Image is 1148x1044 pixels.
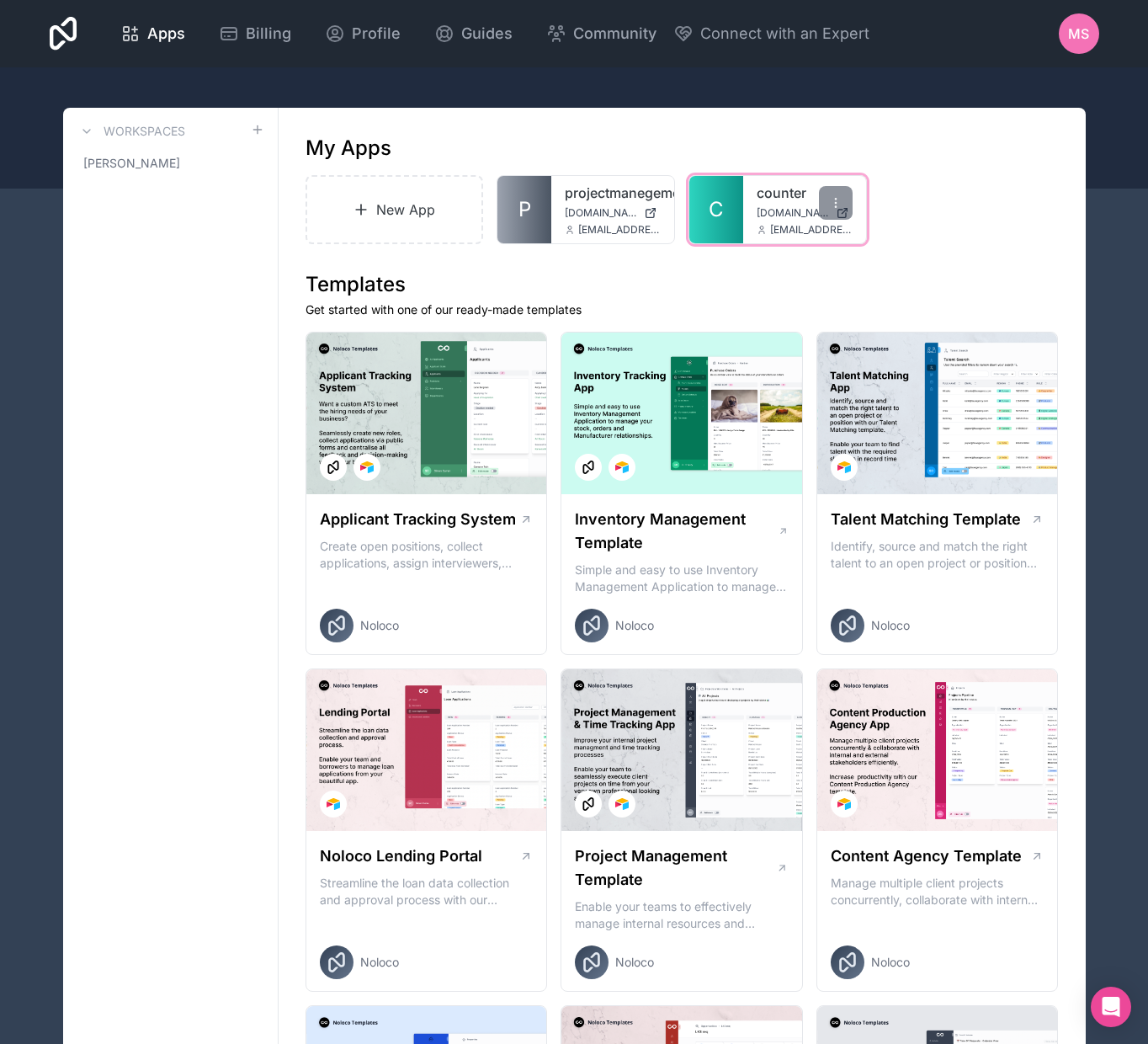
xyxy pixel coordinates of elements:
[246,22,291,45] span: Billing
[573,22,656,45] span: Community
[320,844,482,868] h1: Noloco Lending Portal
[578,223,661,237] span: [EMAIL_ADDRESS][DOMAIN_NAME]
[306,301,1059,318] p: Get started with one of our ready-made templates
[461,22,513,45] span: Guides
[306,175,484,244] a: New App
[575,508,777,555] h1: Inventory Management Template
[871,954,910,971] span: Noloco
[320,508,516,531] h1: Applicant Tracking System
[831,538,1044,572] p: Identify, source and match the right talent to an open project or position with our Talent Matchi...
[831,508,1021,531] h1: Talent Matching Template
[320,875,534,908] p: Streamline the loan data collection and approval process with our Lending Portal template.
[565,206,637,220] span: [DOMAIN_NAME]
[831,844,1022,868] h1: Content Agency Template
[565,206,661,220] a: [DOMAIN_NAME]
[770,223,853,237] span: [EMAIL_ADDRESS][DOMAIN_NAME]
[497,176,551,243] a: P
[575,898,789,932] p: Enable your teams to effectively manage internal resources and execute client projects on time.
[575,562,789,595] p: Simple and easy to use Inventory Management Application to manage your stock, orders and Manufact...
[360,617,399,634] span: Noloco
[205,15,305,52] a: Billing
[1091,987,1131,1027] div: Open Intercom Messenger
[615,954,654,971] span: Noloco
[615,617,654,634] span: Noloco
[575,844,776,892] h1: Project Management Template
[83,155,180,172] span: [PERSON_NAME]
[700,22,869,45] span: Connect with an Expert
[615,461,629,474] img: Airtable Logo
[757,183,853,203] a: counter
[871,617,910,634] span: Noloco
[77,121,185,141] a: Workspaces
[107,15,199,52] a: Apps
[104,123,185,140] h3: Workspaces
[352,22,401,45] span: Profile
[615,797,629,811] img: Airtable Logo
[77,148,264,178] a: [PERSON_NAME]
[327,797,340,811] img: Airtable Logo
[360,461,374,474] img: Airtable Logo
[757,206,853,220] a: [DOMAIN_NAME]
[518,196,531,223] span: P
[306,135,391,162] h1: My Apps
[306,271,1059,298] h1: Templates
[831,875,1044,908] p: Manage multiple client projects concurrently, collaborate with internal and external stakeholders...
[421,15,526,52] a: Guides
[673,22,869,45] button: Connect with an Expert
[147,22,185,45] span: Apps
[709,196,724,223] span: C
[689,176,743,243] a: C
[320,538,534,572] p: Create open positions, collect applications, assign interviewers, centralise candidate feedback a...
[360,954,399,971] span: Noloco
[565,183,661,203] a: projectmanegement
[311,15,414,52] a: Profile
[837,461,851,474] img: Airtable Logo
[837,797,851,811] img: Airtable Logo
[757,206,829,220] span: [DOMAIN_NAME]
[1068,24,1089,44] span: MS
[533,15,670,52] a: Community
